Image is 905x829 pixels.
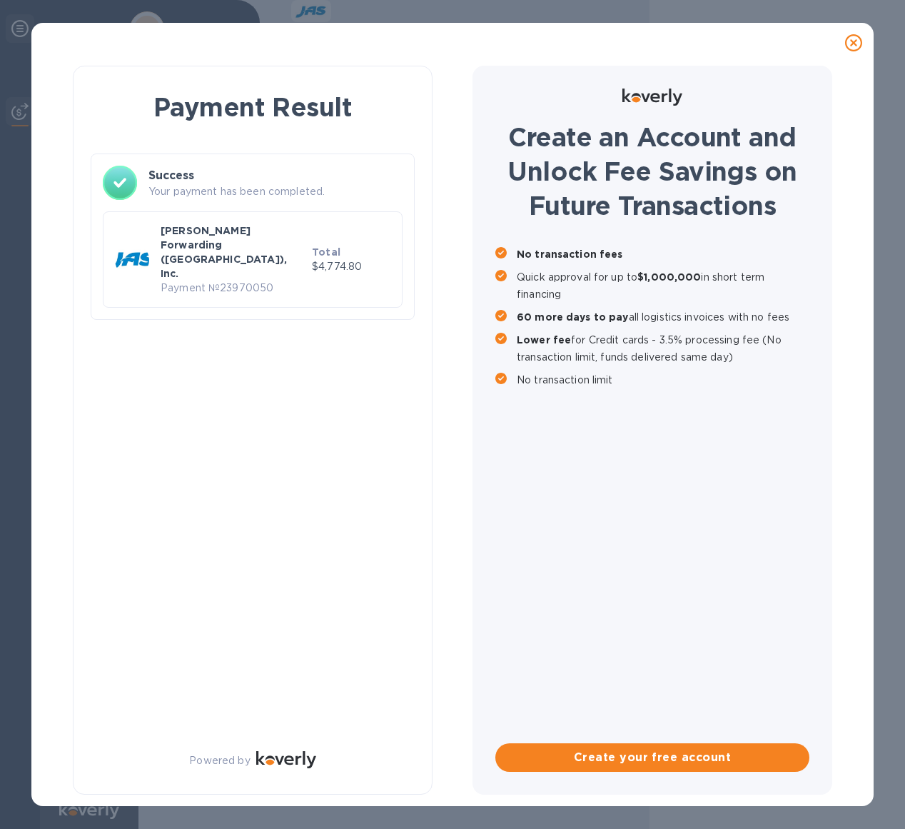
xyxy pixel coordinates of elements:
[312,259,390,274] p: $4,774.80
[161,223,306,281] p: [PERSON_NAME] Forwarding ([GEOGRAPHIC_DATA]), Inc.
[148,167,403,184] h3: Success
[517,371,809,388] p: No transaction limit
[517,334,571,346] b: Lower fee
[637,271,701,283] b: $1,000,000
[495,743,809,772] button: Create your free account
[495,120,809,223] h1: Create an Account and Unlock Fee Savings on Future Transactions
[148,184,403,199] p: Your payment has been completed.
[507,749,798,766] span: Create your free account
[517,331,809,366] p: for Credit cards - 3.5% processing fee (No transaction limit, funds delivered same day)
[312,246,340,258] b: Total
[517,311,629,323] b: 60 more days to pay
[517,268,809,303] p: Quick approval for up to in short term financing
[517,308,809,326] p: all logistics invoices with no fees
[96,89,409,125] h1: Payment Result
[622,89,682,106] img: Logo
[517,248,623,260] b: No transaction fees
[189,753,250,768] p: Powered by
[256,751,316,768] img: Logo
[161,281,306,296] p: Payment № 23970050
